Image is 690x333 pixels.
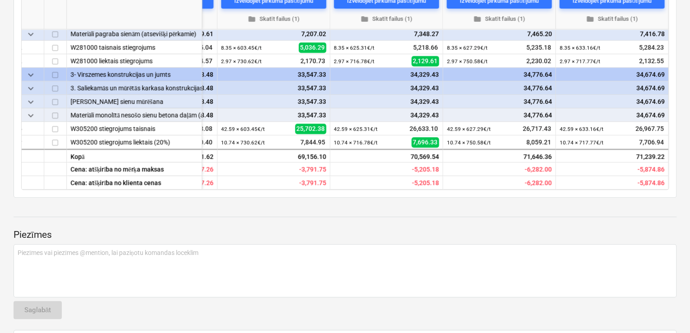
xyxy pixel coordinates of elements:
[559,68,664,81] div: 34,674.69
[221,95,326,108] div: 33,547.33
[295,124,326,134] span: 25,702.38
[70,68,198,81] div: 3- Virszemes konstrukcijas un jumts
[70,54,198,67] div: W281000 liektais stiegrojums
[25,110,36,121] span: keyboard_arrow_down
[559,58,600,65] small: 2.97 × 717.77€ / t
[330,149,443,162] div: 70,569.54
[299,42,326,52] span: 5,036.29
[334,12,439,26] button: Skatīt failus (1)
[525,56,552,65] span: 2,230.02
[334,126,377,132] small: 42.59 × 625.31€ / t
[446,58,487,65] small: 2.97 × 750.58€ / t
[334,27,439,41] div: 7,348.27
[559,108,664,122] div: 34,674.69
[563,14,661,24] span: Skatīt failus (1)
[638,56,664,65] span: 2,132.55
[221,12,326,26] button: Skatīt failus (1)
[559,45,600,51] small: 8.35 × 633.16€ / t
[334,95,439,108] div: 34,329.43
[221,126,265,132] small: 42.59 × 603.45€ / t
[70,81,198,94] div: 3. Saliekamās un mūrētās karkasa konstrukcijas
[446,108,552,122] div: 34,776.64
[559,139,603,146] small: 10.74 × 717.77€ / t
[638,43,664,52] span: 5,284.23
[409,124,439,133] span: 26,633.10
[559,126,603,132] small: 42.59 × 633.16€ / t
[70,122,198,135] div: W305200 stiegrojums taisnais
[14,229,676,241] p: Piezīmes
[446,27,552,41] div: 7,465.20
[25,97,36,107] span: keyboard_arrow_down
[634,124,664,133] span: 26,967.75
[638,138,664,147] span: 7,706.94
[525,138,552,147] span: 8,059.21
[70,108,198,121] div: Materiāli monolītā nesošo sienu betona daļām (atsevišķi pērkamie)
[521,124,552,133] span: 26,717.43
[221,139,265,146] small: 10.74 × 730.62€ / t
[411,56,439,66] span: 2,129.61
[559,12,664,26] button: Skatīt failus (1)
[221,81,326,95] div: 33,547.33
[225,14,322,24] span: Skatīt failus (1)
[221,27,326,41] div: 7,207.02
[524,179,552,186] span: Paredzamā rentabilitāte - iesniegts piedāvājums salīdzinājumā ar klienta cenu
[334,58,374,65] small: 2.97 × 716.78€ / t
[334,68,439,81] div: 34,329.43
[524,166,552,173] span: Paredzamā rentabilitāte - iesniegts piedāvājums salīdzinājumā ar mērķa cenu
[67,162,202,176] div: Cena: atšķirība no mērķa maksas
[450,14,548,24] span: Skatīt failus (1)
[446,81,552,95] div: 34,776.64
[556,149,668,162] div: 71,239.22
[299,56,326,65] span: 2,170.73
[559,27,664,41] div: 7,416.78
[637,179,664,186] span: Paredzamā rentabilitāte - iesniegts piedāvājums salīdzinājumā ar klienta cenu
[299,138,326,147] span: 7,844.95
[412,166,439,173] span: Paredzamā rentabilitāte - iesniegts piedāvājums salīdzinājumā ar mērķa cenu
[25,29,36,40] span: keyboard_arrow_down
[70,27,198,40] div: Materiāli pagraba sienām (atsevišķi pērkamie)
[559,95,664,108] div: 34,674.69
[412,43,439,52] span: 5,218.66
[637,166,664,173] span: Paredzamā rentabilitāte - iesniegts piedāvājums salīdzinājumā ar mērķa cenu
[217,149,330,162] div: 69,156.10
[299,179,326,186] span: Paredzamā rentabilitāte - iesniegts piedāvājums salīdzinājumā ar klienta cenu
[446,45,487,51] small: 8.35 × 627.29€ / t
[248,14,256,23] span: folder
[70,41,198,54] div: W281000 taisnais stiegrojums
[67,176,202,190] div: Cena: atšķirība no klienta cenas
[221,68,326,81] div: 33,547.33
[559,81,664,95] div: 34,674.69
[446,95,552,108] div: 34,776.64
[446,12,552,26] button: Skatīt failus (1)
[446,126,490,132] small: 42.59 × 627.29€ / t
[411,137,439,147] span: 7,696.33
[337,14,435,24] span: Skatīt failus (1)
[299,166,326,173] span: Paredzamā rentabilitāte - iesniegts piedāvājums salīdzinājumā ar mērķa cenu
[221,45,262,51] small: 8.35 × 603.45€ / t
[334,139,377,146] small: 10.74 × 716.78€ / t
[334,45,374,51] small: 8.35 × 625.31€ / t
[25,83,36,94] span: keyboard_arrow_down
[221,108,326,122] div: 33,547.33
[360,14,368,23] span: folder
[221,58,262,65] small: 2.97 × 730.62€ / t
[443,149,556,162] div: 71,646.36
[25,69,36,80] span: keyboard_arrow_down
[67,149,202,162] div: Kopā
[412,179,439,186] span: Paredzamā rentabilitāte - iesniegts piedāvājums salīdzinājumā ar klienta cenu
[586,14,594,23] span: folder
[446,139,490,146] small: 10.74 × 750.58€ / t
[334,108,439,122] div: 34,329.43
[446,68,552,81] div: 34,776.64
[645,290,690,333] iframe: Chat Widget
[334,81,439,95] div: 34,329.43
[473,14,481,23] span: folder
[525,43,552,52] span: 5,235.18
[70,95,198,108] div: Nesošo sienu mūrēšana
[70,135,198,148] div: W305200 stiegrojums liektais (20%)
